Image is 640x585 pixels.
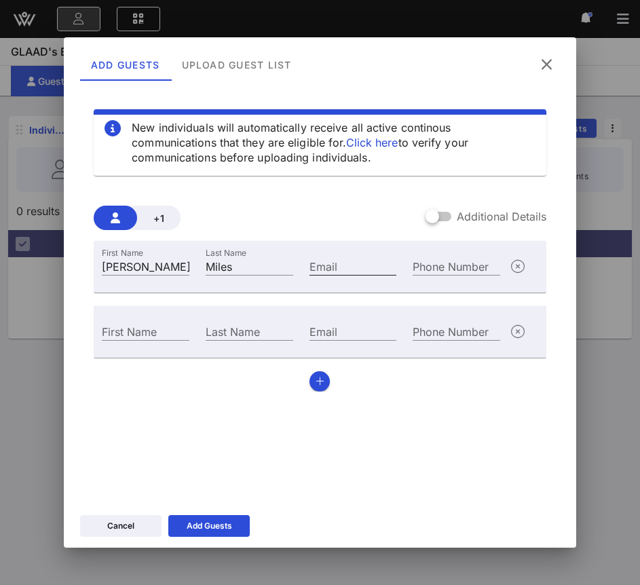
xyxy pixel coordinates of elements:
div: Add Guests [80,48,171,81]
label: Additional Details [457,210,546,223]
span: +1 [148,212,170,224]
button: Cancel [80,515,162,537]
button: Add Guests [168,515,250,537]
div: Cancel [107,519,134,533]
a: Click here [346,136,398,149]
label: First Name [102,248,143,258]
div: Add Guests [187,519,232,533]
button: +1 [137,206,181,230]
div: Upload Guest List [171,48,303,81]
div: New individuals will automatically receive all active continous communications that they are elig... [132,120,535,165]
label: Last Name [206,248,246,258]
